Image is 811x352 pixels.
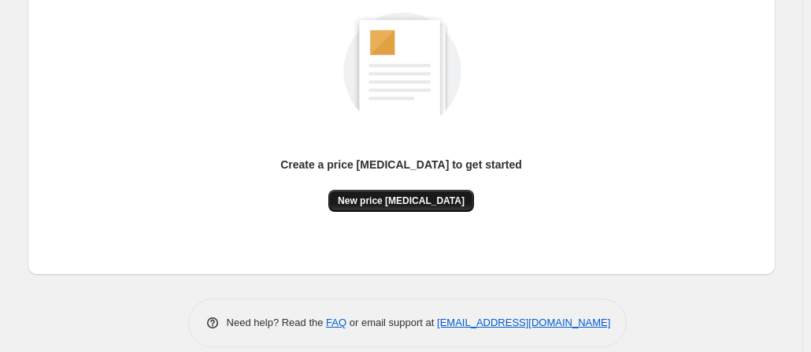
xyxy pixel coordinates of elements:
a: FAQ [326,317,346,328]
span: or email support at [346,317,437,328]
p: Create a price [MEDICAL_DATA] to get started [280,157,522,172]
a: [EMAIL_ADDRESS][DOMAIN_NAME] [437,317,610,328]
button: New price [MEDICAL_DATA] [328,190,474,212]
span: New price [MEDICAL_DATA] [338,195,465,207]
span: Need help? Read the [227,317,327,328]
